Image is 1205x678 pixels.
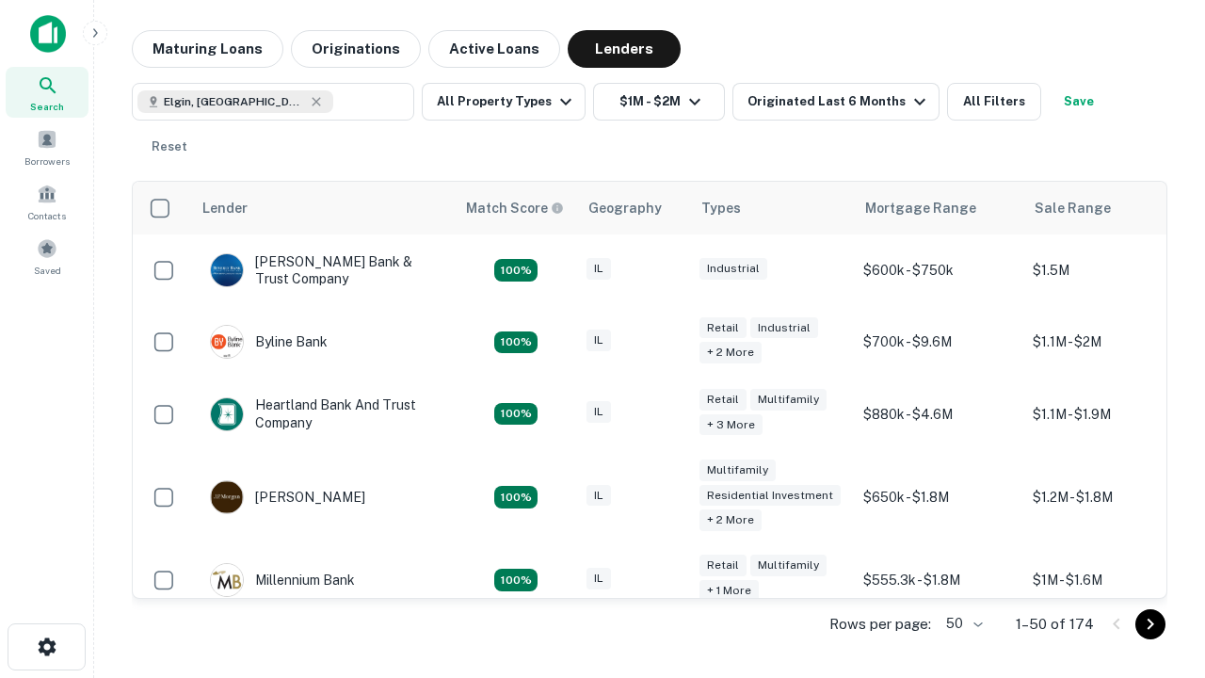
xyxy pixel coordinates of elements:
[1023,306,1193,378] td: $1.1M - $2M
[466,198,564,218] div: Capitalize uses an advanced AI algorithm to match your search with the best lender. The match sco...
[586,258,611,280] div: IL
[30,99,64,114] span: Search
[6,67,88,118] a: Search
[1023,378,1193,449] td: $1.1M - $1.9M
[854,450,1023,545] td: $650k - $1.8M
[210,396,436,430] div: Heartland Bank And Trust Company
[701,197,741,219] div: Types
[699,258,767,280] div: Industrial
[586,401,611,423] div: IL
[1023,544,1193,616] td: $1M - $1.6M
[699,555,747,576] div: Retail
[211,481,243,513] img: picture
[854,378,1023,449] td: $880k - $4.6M
[211,564,243,596] img: picture
[210,325,328,359] div: Byline Bank
[494,486,538,508] div: Matching Properties: 24, hasApolloMatch: undefined
[6,176,88,227] a: Contacts
[829,613,931,636] p: Rows per page:
[699,509,762,531] div: + 2 more
[854,234,1023,306] td: $600k - $750k
[577,182,690,234] th: Geography
[699,580,759,602] div: + 1 more
[586,330,611,351] div: IL
[494,403,538,426] div: Matching Properties: 20, hasApolloMatch: undefined
[1023,234,1193,306] td: $1.5M
[422,83,586,121] button: All Property Types
[699,317,747,339] div: Retail
[1023,450,1193,545] td: $1.2M - $1.8M
[494,331,538,354] div: Matching Properties: 18, hasApolloMatch: undefined
[1023,182,1193,234] th: Sale Range
[34,263,61,278] span: Saved
[191,182,455,234] th: Lender
[211,254,243,286] img: picture
[854,182,1023,234] th: Mortgage Range
[699,389,747,411] div: Retail
[750,389,827,411] div: Multifamily
[210,253,436,287] div: [PERSON_NAME] Bank & Trust Company
[732,83,940,121] button: Originated Last 6 Months
[28,208,66,223] span: Contacts
[6,231,88,282] a: Saved
[690,182,854,234] th: Types
[588,197,662,219] div: Geography
[494,569,538,591] div: Matching Properties: 16, hasApolloMatch: undefined
[854,544,1023,616] td: $555.3k - $1.8M
[132,30,283,68] button: Maturing Loans
[291,30,421,68] button: Originations
[747,90,931,113] div: Originated Last 6 Months
[568,30,681,68] button: Lenders
[865,197,976,219] div: Mortgage Range
[1035,197,1111,219] div: Sale Range
[210,563,355,597] div: Millennium Bank
[428,30,560,68] button: Active Loans
[750,555,827,576] div: Multifamily
[1049,83,1109,121] button: Save your search to get updates of matches that match your search criteria.
[210,480,365,514] div: [PERSON_NAME]
[586,485,611,507] div: IL
[750,317,818,339] div: Industrial
[586,568,611,589] div: IL
[494,259,538,282] div: Matching Properties: 28, hasApolloMatch: undefined
[593,83,725,121] button: $1M - $2M
[202,197,248,219] div: Lender
[939,610,986,638] div: 50
[139,128,200,166] button: Reset
[854,306,1023,378] td: $700k - $9.6M
[699,342,762,363] div: + 2 more
[455,182,577,234] th: Capitalize uses an advanced AI algorithm to match your search with the best lender. The match sco...
[211,398,243,430] img: picture
[466,198,560,218] h6: Match Score
[6,121,88,172] a: Borrowers
[211,326,243,358] img: picture
[947,83,1041,121] button: All Filters
[164,93,305,110] span: Elgin, [GEOGRAPHIC_DATA], [GEOGRAPHIC_DATA]
[24,153,70,169] span: Borrowers
[699,460,776,481] div: Multifamily
[1135,609,1165,639] button: Go to next page
[30,15,66,53] img: capitalize-icon.png
[699,485,841,507] div: Residential Investment
[1111,527,1205,618] iframe: Chat Widget
[699,414,763,436] div: + 3 more
[1016,613,1094,636] p: 1–50 of 174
